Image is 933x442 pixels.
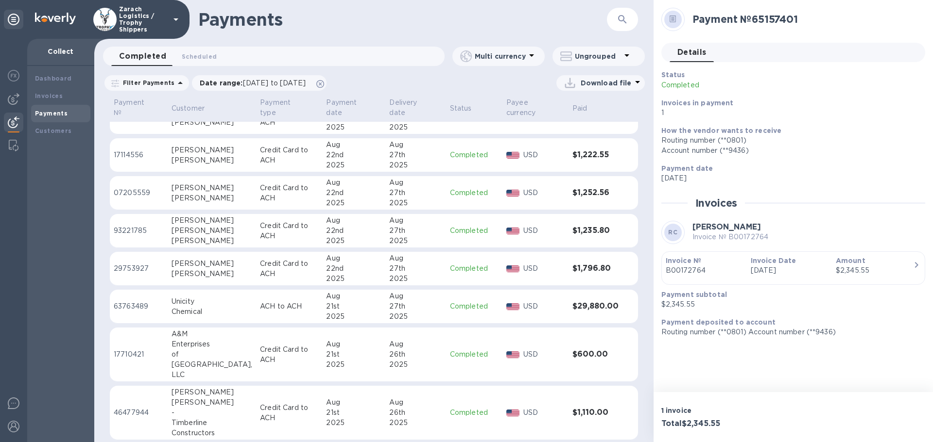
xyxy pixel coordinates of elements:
p: Filter Payments [119,79,174,87]
div: Aug [389,339,442,349]
p: Completed [450,408,499,418]
p: Date range : [200,78,311,88]
span: Payment type [260,98,318,118]
b: Invoices [35,92,63,99]
div: Aug [326,397,381,408]
p: Credit Card to ACH [260,183,318,203]
div: 21st [326,349,381,360]
p: Customer [172,103,205,114]
p: 46477944 [114,408,164,418]
div: Aug [326,178,381,188]
div: $2,345.55 [836,265,913,276]
p: 1 invoice [661,406,790,415]
h3: $1,110.00 [572,408,619,417]
div: Unicity [172,296,252,307]
p: Credit Card to ACH [260,344,318,365]
div: 27th [389,263,442,274]
b: Payment deposited to account [661,318,776,326]
p: Payment type [260,98,306,118]
span: Paid [572,103,600,114]
h3: $1,235.80 [572,226,619,235]
h3: $1,252.56 [572,188,619,197]
p: Credit Card to ACH [260,221,318,241]
b: Status [661,71,685,79]
div: 27th [389,226,442,236]
b: Payment date [661,164,713,172]
div: [PERSON_NAME] [172,387,252,397]
p: ACH to ACH [260,301,318,311]
div: 26th [389,408,442,418]
div: 2025 [389,311,442,322]
h3: Total $2,345.55 [661,419,790,428]
div: [PERSON_NAME] [172,145,252,155]
div: 22nd [326,150,381,160]
div: [PERSON_NAME] [172,117,252,128]
p: Completed [450,301,499,311]
p: USD [523,263,565,274]
img: USD [506,265,519,272]
div: Account number (**9436) [661,146,917,156]
div: Chemical [172,307,252,317]
span: Payee currency [506,98,565,118]
div: 21st [326,408,381,418]
p: Routing number (**0801) Account number (**9436) [661,327,917,337]
div: Aug [389,291,442,301]
b: Amount [836,257,865,264]
div: 2025 [389,418,442,428]
div: [PERSON_NAME] [172,193,252,203]
div: Enterprises [172,339,252,349]
div: Aug [326,253,381,263]
div: 2025 [326,360,381,370]
p: USD [523,301,565,311]
p: [DATE] [661,173,917,183]
b: How the vendor wants to receive [661,127,782,134]
h2: Payment № 65157401 [692,13,917,25]
div: Aug [326,291,381,301]
div: [GEOGRAPHIC_DATA], [172,360,252,370]
p: Zarach Logistics / Trophy Shippers [119,6,168,33]
div: 2025 [326,160,381,170]
div: Unpin categories [4,10,23,29]
div: [PERSON_NAME] [172,226,252,236]
div: 2025 [326,274,381,284]
div: 2025 [389,122,442,132]
p: Invoice № B00172764 [692,232,769,242]
span: Scheduled [182,51,217,62]
div: - [172,408,252,418]
p: 63763489 [114,301,164,311]
div: Constructors [172,428,252,438]
img: USD [506,303,519,310]
div: [PERSON_NAME] [172,397,252,408]
p: B00172764 [666,265,743,276]
button: Invoice №B00172764Invoice Date[DATE]Amount$2,345.55 [661,251,925,285]
div: [PERSON_NAME] [172,183,252,193]
div: 22nd [326,188,381,198]
div: [PERSON_NAME] [172,155,252,165]
img: USD [506,190,519,196]
p: Payment № [114,98,151,118]
span: Delivery date [389,98,442,118]
p: 1 [661,108,917,118]
img: Foreign exchange [8,70,19,82]
b: Invoices in payment [661,99,734,107]
p: Payment date [326,98,369,118]
div: Aug [389,178,442,188]
div: 2025 [326,418,381,428]
div: 2025 [389,198,442,208]
p: [DATE] [751,265,828,276]
div: Date range:[DATE] to [DATE] [192,75,327,91]
div: Aug [326,339,381,349]
div: of [172,349,252,360]
span: Completed [119,49,166,63]
b: Dashboard [35,75,72,82]
h3: $29,880.00 [572,302,619,311]
h3: $600.00 [572,350,619,359]
img: USD [506,409,519,416]
div: Aug [389,215,442,226]
p: USD [523,150,565,160]
div: Aug [389,253,442,263]
div: 2025 [389,274,442,284]
div: 2025 [389,360,442,370]
p: Delivery date [389,98,429,118]
b: [PERSON_NAME] [692,222,761,231]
